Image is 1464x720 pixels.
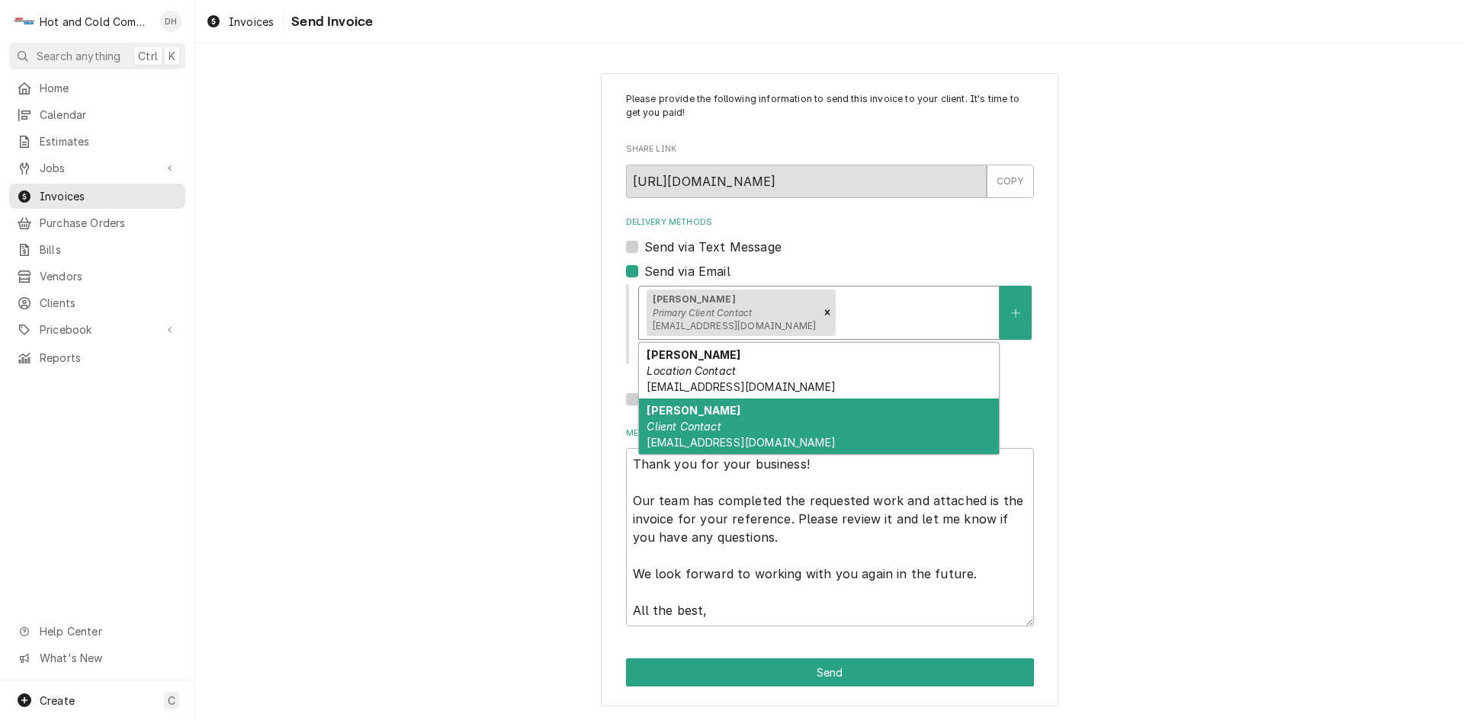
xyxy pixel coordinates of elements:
span: C [168,693,175,709]
button: Create New Contact [1000,286,1032,340]
label: Send via Text Message [644,238,782,256]
span: Create [40,694,75,707]
span: Purchase Orders [40,215,178,231]
button: Send [626,658,1034,686]
span: Vendors [40,268,178,284]
a: Clients [9,290,185,315]
label: Message to Client [626,427,1034,440]
a: Invoices [200,9,280,34]
em: Location Contact [647,364,736,377]
div: Invoice Send Form [626,92,1034,626]
a: Vendors [9,264,185,289]
span: Invoices [40,188,178,204]
a: Go to Pricebook [9,317,185,342]
a: Calendar [9,102,185,127]
span: [EMAIL_ADDRESS][DOMAIN_NAME] [647,436,835,449]
label: Share Link [626,143,1034,155]
div: Message to Client [626,427,1034,626]
div: Delivery Methods [626,216,1034,408]
label: Send via Email [644,262,730,280]
strong: [PERSON_NAME] [647,404,740,417]
p: Please provide the following information to send this invoice to your client. It's time to get yo... [626,92,1034,120]
span: Clients [40,295,178,311]
span: Pricebook [40,322,155,338]
div: Hot and Cold Commercial Kitchens, Inc.'s Avatar [14,11,35,32]
span: Bills [40,242,178,258]
div: DH [160,11,181,32]
span: Estimates [40,133,178,149]
a: Go to What's New [9,645,185,670]
em: Client Contact [647,420,721,433]
div: Hot and Cold Commercial Kitchens, Inc. [40,14,152,30]
span: Jobs [40,160,155,176]
a: Go to Help Center [9,619,185,644]
span: Home [40,80,178,96]
div: H [14,11,35,32]
a: Go to Jobs [9,155,185,181]
span: K [169,48,175,64]
a: Estimates [9,129,185,154]
span: Ctrl [138,48,158,64]
div: Daryl Harris's Avatar [160,11,181,32]
span: Calendar [40,107,178,123]
span: [EMAIL_ADDRESS][DOMAIN_NAME] [647,380,835,393]
label: Delivery Methods [626,216,1034,229]
textarea: Thank you for your business! Our team has completed the requested work and attached is the invoic... [626,448,1034,626]
span: Help Center [40,623,176,639]
span: Search anything [37,48,120,64]
div: Share Link [626,143,1034,197]
div: Button Group [626,658,1034,686]
button: Search anythingCtrlK [9,43,185,69]
span: Reports [40,350,178,366]
a: Purchase Orders [9,210,185,235]
button: COPY [987,165,1034,198]
span: [EMAIL_ADDRESS][DOMAIN_NAME] [653,320,816,331]
span: Send Invoice [287,11,373,32]
a: Reports [9,345,185,370]
em: Primary Client Contact [653,307,753,318]
div: Remove [object Object] [819,290,836,337]
span: Invoices [229,14,274,30]
div: Invoice Send [601,73,1058,706]
strong: [PERSON_NAME] [653,293,736,305]
strong: [PERSON_NAME] [647,348,740,361]
a: Home [9,75,185,101]
svg: Create New Contact [1011,308,1020,318]
div: Button Group Row [626,658,1034,686]
a: Bills [9,237,185,262]
a: Invoices [9,184,185,209]
span: What's New [40,650,176,666]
